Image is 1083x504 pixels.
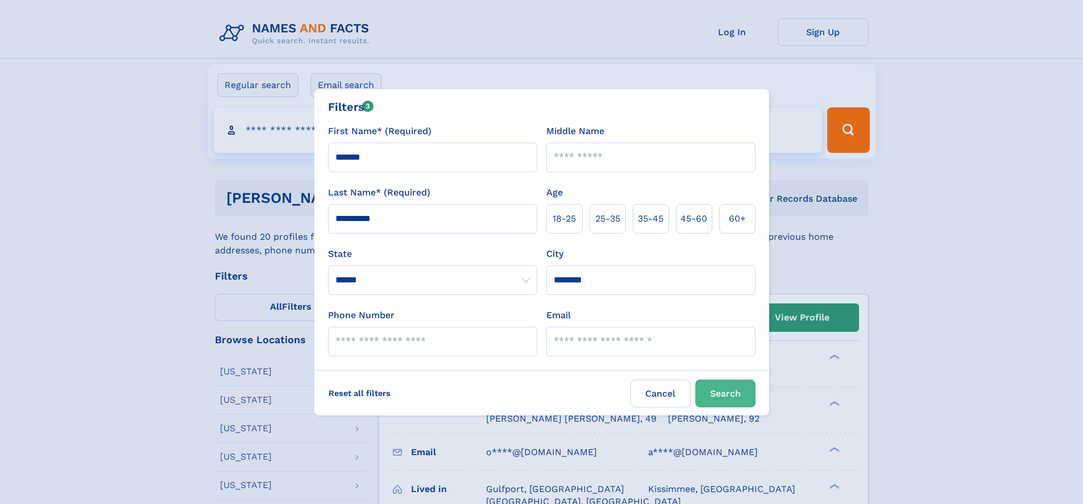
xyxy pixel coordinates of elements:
label: State [328,247,537,261]
label: First Name* (Required) [328,124,431,138]
label: Age [546,186,563,199]
label: Cancel [630,380,691,407]
span: 18‑25 [553,212,576,226]
div: Filters [328,98,374,115]
label: Reset all filters [321,380,398,407]
span: 25‑35 [595,212,620,226]
button: Search [695,380,756,407]
span: 35‑45 [638,212,663,226]
label: Last Name* (Required) [328,186,430,199]
label: Middle Name [546,124,604,138]
label: Email [546,309,571,322]
span: 60+ [729,212,746,226]
label: Phone Number [328,309,395,322]
label: City [546,247,563,261]
span: 45‑60 [680,212,707,226]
